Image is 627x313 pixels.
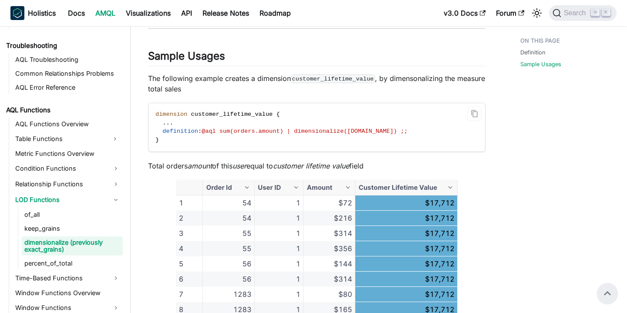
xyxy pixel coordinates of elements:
[198,128,202,135] span: :
[438,6,491,20] a: v3.0 Docs
[276,111,280,118] span: {
[13,132,107,146] a: Table Functions
[22,222,123,235] a: keep_grains
[13,162,123,175] a: Condition Functions
[155,111,187,118] span: dimension
[520,48,546,57] a: Definition
[121,6,176,20] a: Visualizations
[591,9,600,17] kbd: ⌘
[597,283,618,304] button: Scroll back to top
[13,118,123,130] a: AQL Functions Overview
[291,74,375,83] code: customer_lifetime_value
[166,120,170,126] span: .
[467,107,482,121] button: Copy code to clipboard
[273,162,349,170] em: customer lifetime value
[13,81,123,94] a: AQL Error Reference
[162,128,198,135] span: definition
[90,6,121,20] a: AMQL
[28,8,56,18] b: Holistics
[530,6,544,20] button: Switch between dark and light mode (currently light mode)
[155,137,159,143] span: }
[176,6,197,20] a: API
[13,54,123,66] a: AQL Troubleshooting
[22,236,123,256] a: dimensionalize (previously exact_grains)
[254,6,296,20] a: Roadmap
[170,120,173,126] span: .
[13,271,123,285] a: Time-Based Functions
[107,132,123,146] button: Expand sidebar category 'Table Functions'
[148,73,485,94] p: The following example creates a dimension , by dimensonalizing the measure total sales
[13,67,123,80] a: Common Relationships Problems
[162,120,166,126] span: .
[3,40,123,52] a: Troubleshooting
[191,111,273,118] span: customer_lifetime_value
[10,6,24,20] img: Holistics
[13,287,123,299] a: Window Functions Overview
[148,161,485,171] p: Total orders of this equal to field
[22,257,123,269] a: percent_of_total
[602,9,610,17] kbd: K
[10,6,56,20] a: HolisticsHolistics
[520,60,561,68] a: Sample Usages
[202,128,408,135] span: @aql sum(orders.amount) | dimensionalize([DOMAIN_NAME]) ;;
[3,104,123,116] a: AQL Functions
[491,6,529,20] a: Forum
[13,177,123,191] a: Relationship Functions
[197,6,254,20] a: Release Notes
[13,193,123,207] a: LOD Functions
[148,50,485,66] h2: Sample Usages
[561,9,591,17] span: Search
[188,162,212,170] em: amount
[63,6,90,20] a: Docs
[22,209,123,221] a: of_all
[233,162,246,170] em: user
[13,148,123,160] a: Metric Functions Overview
[549,5,617,21] button: Search (Command+K)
